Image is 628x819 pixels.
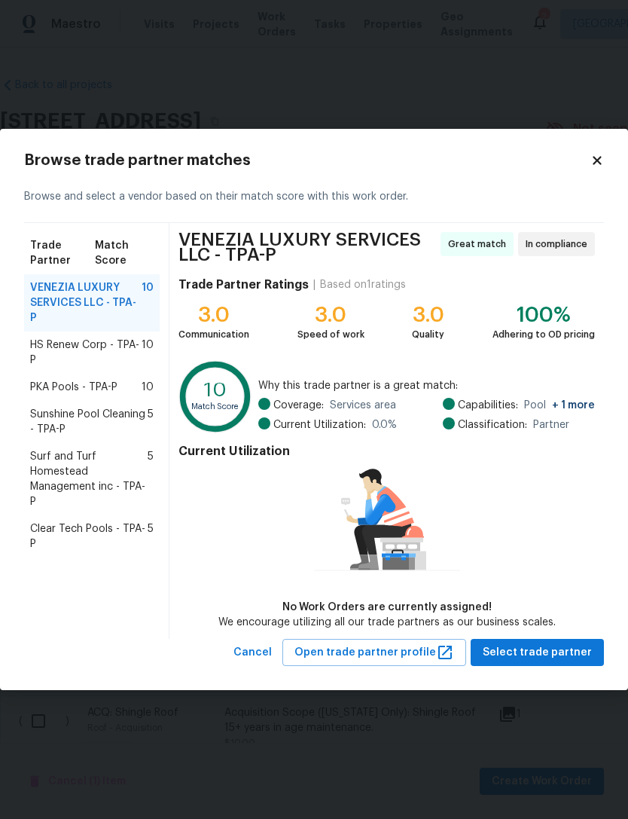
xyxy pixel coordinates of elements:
div: Browse and select a vendor based on their match score with this work order. [24,171,604,223]
span: 0.0 % [372,417,397,432]
span: Partner [533,417,569,432]
span: In compliance [526,237,593,252]
span: Pool [524,398,595,413]
span: 5 [148,449,154,509]
div: 3.0 [412,307,444,322]
div: No Work Orders are currently assigned! [218,600,556,615]
span: Open trade partner profile [294,643,454,662]
div: Speed of work [297,327,364,342]
text: Match Score [191,402,239,410]
span: 10 [142,280,154,325]
span: Select trade partner [483,643,592,662]
span: Coverage: [273,398,324,413]
button: Cancel [227,639,278,667]
h4: Current Utilization [178,444,595,459]
div: Based on 1 ratings [320,277,406,292]
span: 5 [148,407,154,437]
h2: Browse trade partner matches [24,153,590,168]
div: | [309,277,320,292]
span: Trade Partner [30,238,95,268]
span: VENEZIA LUXURY SERVICES LLC - TPA-P [178,232,436,262]
div: Quality [412,327,444,342]
span: Services area [330,398,396,413]
span: HS Renew Corp - TPA-P [30,338,142,368]
div: We encourage utilizing all our trade partners as our business scales. [218,615,556,630]
span: Current Utilization: [273,417,366,432]
span: Classification: [458,417,527,432]
span: Capabilities: [458,398,518,413]
div: 3.0 [178,307,249,322]
div: Communication [178,327,249,342]
span: Sunshine Pool Cleaning - TPA-P [30,407,148,437]
span: VENEZIA LUXURY SERVICES LLC - TPA-P [30,280,142,325]
span: Match Score [95,238,154,268]
span: Why this trade partner is a great match: [258,378,595,393]
span: Cancel [233,643,272,662]
span: 5 [148,521,154,552]
span: Great match [448,237,512,252]
text: 10 [204,380,227,400]
button: Open trade partner profile [282,639,466,667]
div: 3.0 [297,307,364,322]
div: Adhering to OD pricing [492,327,595,342]
span: Surf and Turf Homestead Management inc - TPA-P [30,449,148,509]
span: PKA Pools - TPA-P [30,380,117,395]
span: Clear Tech Pools - TPA-P [30,521,148,552]
span: 10 [142,338,154,368]
button: Select trade partner [471,639,604,667]
div: 100% [492,307,595,322]
h4: Trade Partner Ratings [178,277,309,292]
span: 10 [142,380,154,395]
span: + 1 more [552,400,595,411]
